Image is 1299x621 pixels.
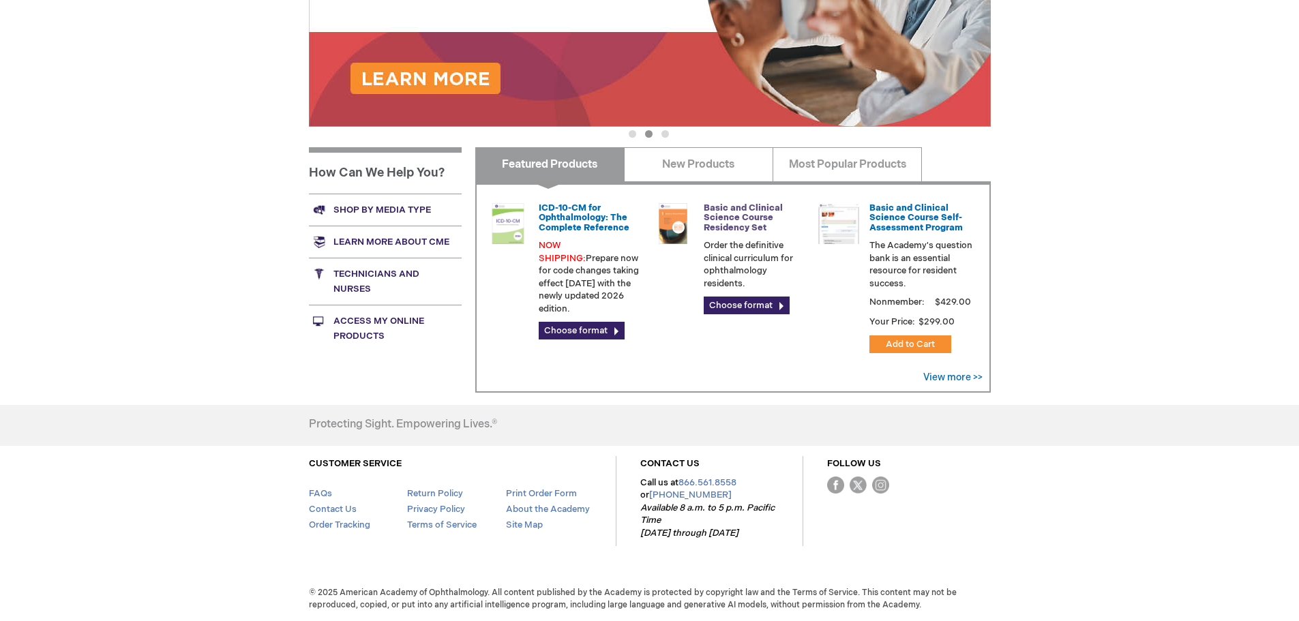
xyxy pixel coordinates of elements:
[539,322,625,339] a: Choose format
[506,488,577,499] a: Print Order Form
[539,239,642,315] p: Prepare now for code changes taking effect [DATE] with the newly updated 2026 edition.
[886,339,935,350] span: Add to Cart
[923,372,983,383] a: View more >>
[539,202,629,233] a: ICD-10-CM for Ophthalmology: The Complete Reference
[827,458,881,469] a: FOLLOW US
[506,519,543,530] a: Site Map
[640,502,775,539] em: Available 8 a.m. to 5 p.m. Pacific Time [DATE] through [DATE]
[933,297,973,307] span: $429.00
[299,587,1001,610] span: © 2025 American Academy of Ophthalmology. All content published by the Academy is protected by co...
[309,258,462,305] a: Technicians and nurses
[704,202,783,233] a: Basic and Clinical Science Course Residency Set
[309,488,332,499] a: FAQs
[872,476,889,494] img: instagram
[850,476,867,494] img: Twitter
[869,294,925,311] strong: Nonmember:
[506,504,590,515] a: About the Academy
[869,316,915,327] strong: Your Price:
[661,130,669,138] button: 3 of 3
[678,477,736,488] a: 866.561.8558
[407,519,477,530] a: Terms of Service
[309,226,462,258] a: Learn more about CME
[704,239,807,290] p: Order the definitive clinical curriculum for ophthalmology residents.
[704,297,790,314] a: Choose format
[827,476,844,494] img: Facebook
[649,489,732,500] a: [PHONE_NUMBER]
[309,305,462,352] a: Access My Online Products
[624,147,773,181] a: New Products
[869,239,973,290] p: The Academy's question bank is an essential resource for resident success.
[488,203,528,244] img: 0120008u_42.png
[869,202,963,233] a: Basic and Clinical Science Course Self-Assessment Program
[629,130,636,138] button: 1 of 3
[475,147,625,181] a: Featured Products
[309,419,497,431] h4: Protecting Sight. Empowering Lives.®
[869,335,951,353] button: Add to Cart
[653,203,693,244] img: 02850963u_47.png
[645,130,653,138] button: 2 of 3
[773,147,922,181] a: Most Popular Products
[309,458,402,469] a: CUSTOMER SERVICE
[309,519,370,530] a: Order Tracking
[309,147,462,194] h1: How Can We Help You?
[818,203,859,244] img: bcscself_20.jpg
[640,458,700,469] a: CONTACT US
[309,194,462,226] a: Shop by media type
[309,504,357,515] a: Contact Us
[407,488,463,499] a: Return Policy
[640,476,779,540] p: Call us at or
[539,240,586,264] font: NOW SHIPPING:
[407,504,465,515] a: Privacy Policy
[917,316,957,327] span: $299.00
